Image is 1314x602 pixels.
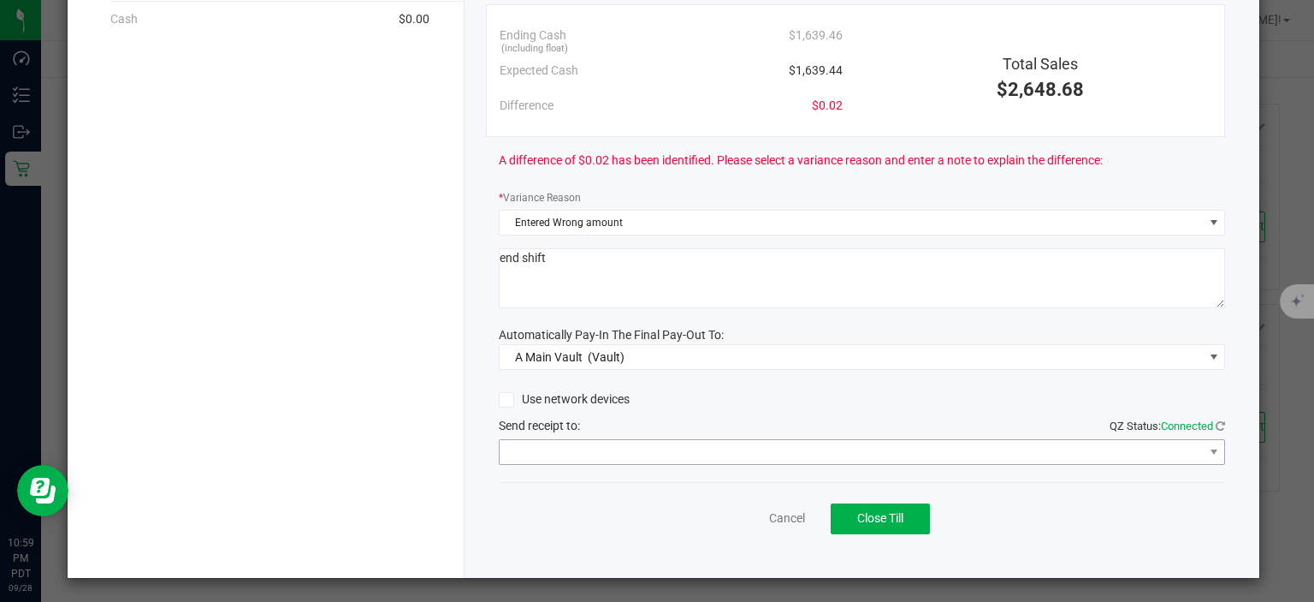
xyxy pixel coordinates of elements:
[1110,420,1225,432] span: QZ Status:
[831,504,930,534] button: Close Till
[789,27,843,45] span: $1,639.46
[769,510,805,527] a: Cancel
[399,10,429,28] span: $0.00
[17,465,68,516] iframe: Resource center
[500,62,578,80] span: Expected Cash
[499,390,630,408] label: Use network devices
[515,350,583,364] span: A Main Vault
[857,511,903,525] span: Close Till
[499,419,580,432] span: Send receipt to:
[499,152,1103,170] span: A difference of $0.02 has been identified. Please select a variance reason and enter a note to ex...
[812,97,843,115] span: $0.02
[588,350,624,364] span: (Vault)
[499,328,724,342] span: Automatically Pay-In The Final Pay-Out To:
[500,211,1203,235] span: Entered Wrong amount
[500,27,566,45] span: Ending Cash
[1003,55,1078,73] span: Total Sales
[500,97,553,115] span: Difference
[997,79,1084,100] span: $2,648.68
[110,10,138,28] span: Cash
[499,190,581,206] label: Variance Reason
[501,42,568,57] span: (including float)
[1161,420,1213,432] span: Connected
[789,62,843,80] span: $1,639.44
